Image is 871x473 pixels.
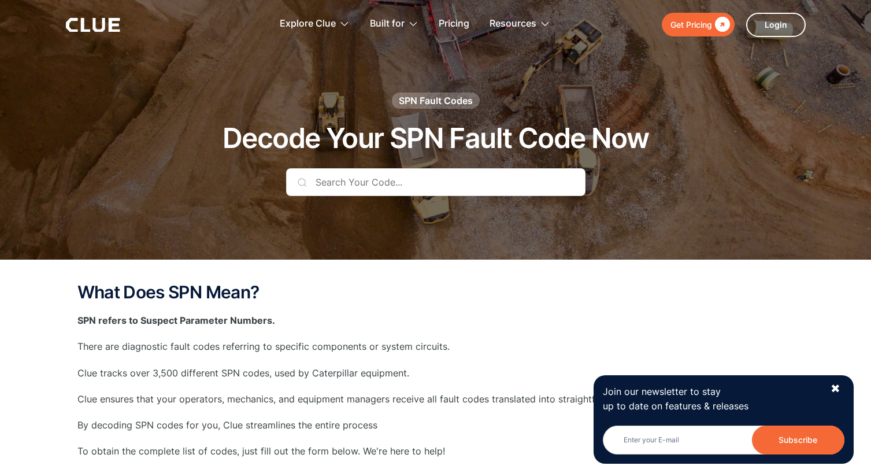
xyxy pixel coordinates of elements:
p: To obtain the complete list of codes, just fill out the form below. We're here to help! [77,444,794,459]
a: Login [746,13,806,37]
div: ✖ [831,382,840,396]
p: By decoding SPN codes for you, Clue streamlines the entire process [77,418,794,433]
strong: SPN refers to Suspect Parameter Numbers. [77,315,275,326]
div: Resources [490,6,536,42]
h2: What Does SPN Mean? [77,283,794,302]
input: Subscribe [752,426,844,454]
p: There are diagnostic fault codes referring to specific components or system circuits. [77,339,794,354]
input: Enter your E-mail [603,426,844,454]
div: Explore Clue [280,6,336,42]
div: SPN Fault Codes [399,94,473,107]
p: Join our newsletter to stay up to date on features & releases [603,385,820,413]
h1: Decode Your SPN Fault Code Now [223,123,648,154]
div: Built for [370,6,405,42]
a: Pricing [439,6,469,42]
input: Search Your Code... [286,168,585,196]
a: Get Pricing [662,13,735,36]
p: Clue tracks over 3,500 different SPN codes, used by Caterpillar equipment. [77,366,794,380]
div: Get Pricing [670,17,712,32]
p: Clue ensures that your operators, mechanics, and equipment managers receive all fault codes trans... [77,392,794,407]
div:  [712,17,730,32]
